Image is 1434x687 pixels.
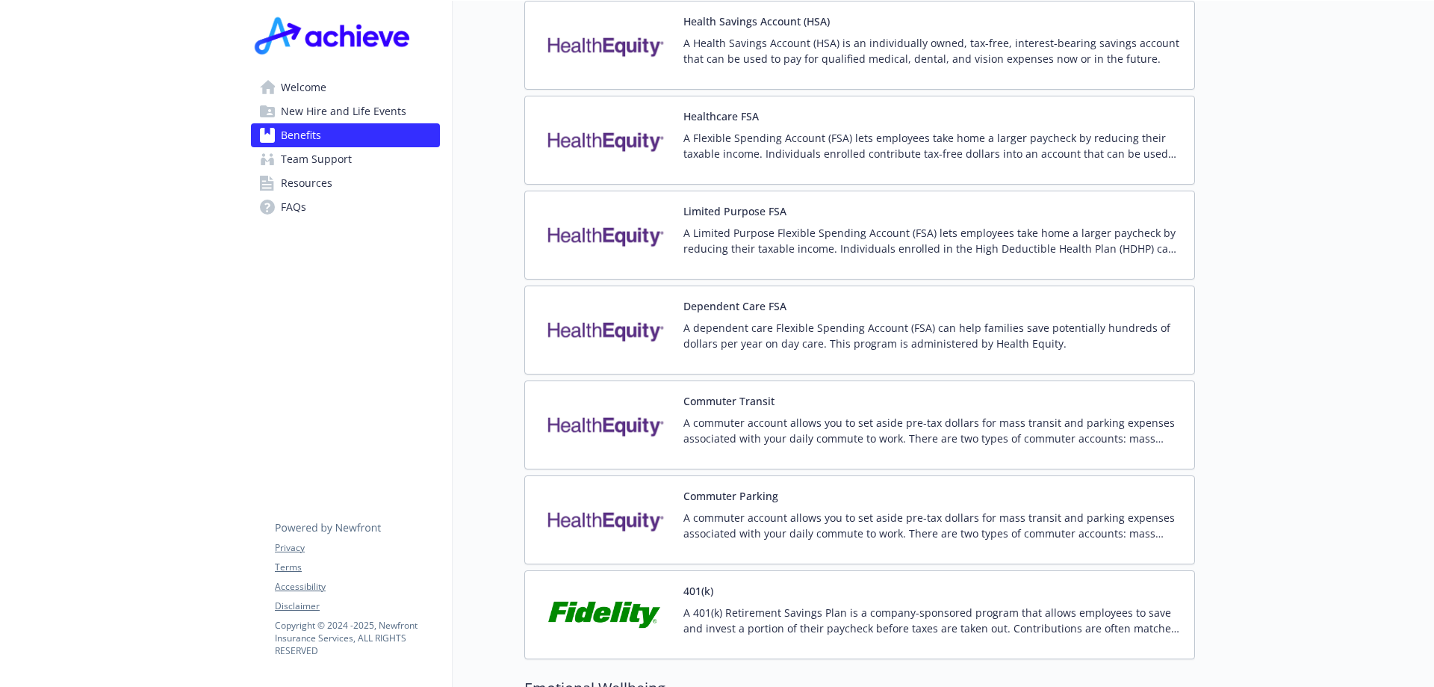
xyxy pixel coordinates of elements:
p: A 401(k) Retirement Savings Plan is a company-sponsored program that allows employees to save and... [683,605,1182,636]
p: A commuter account allows you to set aside pre-tax dollars for mass transit and parking expenses ... [683,510,1182,541]
a: New Hire and Life Events [251,99,440,123]
span: FAQs [281,195,306,219]
img: Health Equity carrier logo [537,298,671,362]
a: Disclaimer [275,600,439,613]
p: A Limited Purpose Flexible Spending Account (FSA) lets employees take home a larger paycheck by r... [683,225,1182,256]
img: Health Equity carrier logo [537,13,671,77]
img: Fidelity Investments carrier logo [537,583,671,647]
a: Privacy [275,541,439,555]
p: Copyright © 2024 - 2025 , Newfront Insurance Services, ALL RIGHTS RESERVED [275,619,439,657]
p: A Health Savings Account (HSA) is an individually owned, tax-free, interest-bearing savings accou... [683,35,1182,67]
button: Commuter Parking [683,488,778,504]
span: Resources [281,171,332,195]
span: Benefits [281,123,321,147]
img: Health Equity carrier logo [537,203,671,267]
img: Health Equity carrier logo [537,108,671,172]
button: Commuter Transit [683,393,775,409]
button: 401(k) [683,583,713,599]
a: Team Support [251,147,440,171]
a: Terms [275,561,439,574]
p: A dependent care Flexible Spending Account (FSA) can help families save potentially hundreds of d... [683,320,1182,351]
img: Health Equity carrier logo [537,488,671,552]
p: A commuter account allows you to set aside pre-tax dollars for mass transit and parking expenses ... [683,415,1182,446]
span: Welcome [281,76,326,99]
a: Accessibility [275,580,439,594]
a: FAQs [251,195,440,219]
a: Benefits [251,123,440,147]
a: Resources [251,171,440,195]
span: New Hire and Life Events [281,99,406,123]
button: Limited Purpose FSA [683,203,786,219]
button: Healthcare FSA [683,108,759,124]
img: Health Equity carrier logo [537,393,671,457]
span: Team Support [281,147,352,171]
a: Welcome [251,76,440,99]
p: A Flexible Spending Account (FSA) lets employees take home a larger paycheck by reducing their ta... [683,130,1182,161]
button: Dependent Care FSA [683,298,786,314]
button: Health Savings Account (HSA) [683,13,830,29]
